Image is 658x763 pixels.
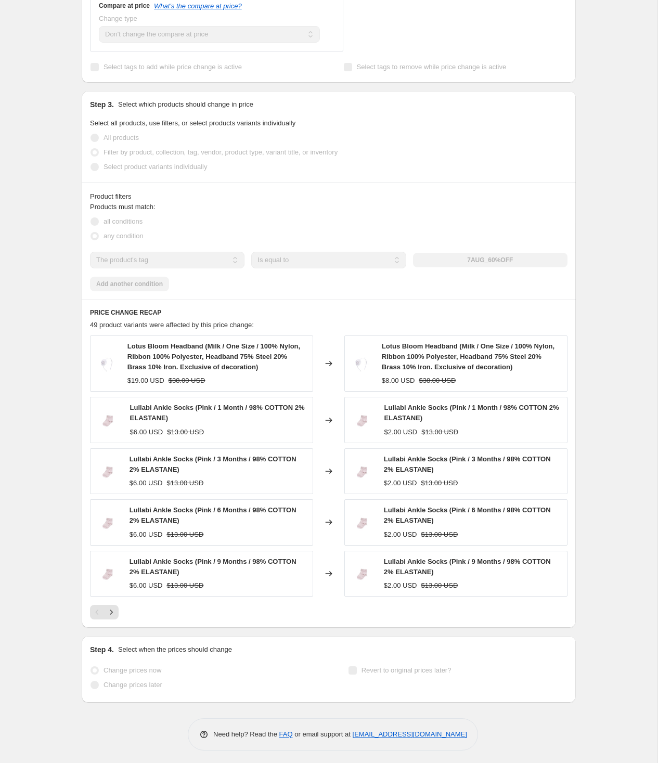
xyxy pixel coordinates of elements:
[350,348,373,379] img: TDM8354_80x.jpg
[166,580,203,591] strike: $13.00 USD
[99,15,137,22] span: Change type
[90,203,156,211] span: Products must match:
[384,427,418,437] div: $2.00 USD
[293,730,353,738] span: or email support at
[96,405,122,436] img: TDM9-514_80x.jpg
[384,478,417,488] div: $2.00 USD
[421,478,458,488] strike: $13.00 USD
[357,63,507,71] span: Select tags to remove while price change is active
[104,605,119,619] button: Next
[421,529,458,540] strike: $13.00 USD
[384,558,551,576] span: Lullabi Ankle Socks (Pink / 9 Months / 98% COTTON 2% ELASTANE)
[130,558,296,576] span: Lullabi Ankle Socks (Pink / 9 Months / 98% COTTON 2% ELASTANE)
[90,119,295,127] span: Select all products, use filters, or select products variants individually
[96,348,119,379] img: TDM8354_80x.jpg
[90,99,114,110] h2: Step 3.
[104,232,144,240] span: any condition
[384,506,551,524] span: Lullabi Ankle Socks (Pink / 6 Months / 98% COTTON 2% ELASTANE)
[127,376,164,386] div: $19.00 USD
[96,558,121,589] img: TDM9-514_80x.jpg
[130,455,296,473] span: Lullabi Ankle Socks (Pink / 3 Months / 98% COTTON 2% ELASTANE)
[104,163,207,171] span: Select product variants individually
[384,404,559,422] span: Lullabi Ankle Socks (Pink / 1 Month / 98% COTTON 2% ELASTANE)
[118,99,253,110] p: Select which products should change in price
[350,456,376,487] img: TDM9-514_80x.jpg
[350,558,376,589] img: TDM9-514_80x.jpg
[104,63,242,71] span: Select tags to add while price change is active
[350,507,376,538] img: TDM9-514_80x.jpg
[104,681,162,689] span: Change prices later
[130,580,163,591] div: $6.00 USD
[213,730,279,738] span: Need help? Read the
[90,308,567,317] h6: PRICE CHANGE RECAP
[130,478,163,488] div: $6.00 USD
[130,506,296,524] span: Lullabi Ankle Socks (Pink / 6 Months / 98% COTTON 2% ELASTANE)
[167,427,204,437] strike: $13.00 USD
[384,455,551,473] span: Lullabi Ankle Socks (Pink / 3 Months / 98% COTTON 2% ELASTANE)
[130,404,305,422] span: Lullabi Ankle Socks (Pink / 1 Month / 98% COTTON 2% ELASTANE)
[104,134,139,141] span: All products
[154,2,242,10] button: What's the compare at price?
[99,2,150,10] h3: Compare at price
[104,148,338,156] span: Filter by product, collection, tag, vendor, product type, variant title, or inventory
[421,580,458,591] strike: $13.00 USD
[90,191,567,202] div: Product filters
[96,456,121,487] img: TDM9-514_80x.jpg
[353,730,467,738] a: [EMAIL_ADDRESS][DOMAIN_NAME]
[90,321,254,329] span: 49 product variants were affected by this price change:
[90,605,119,619] nav: Pagination
[279,730,293,738] a: FAQ
[384,529,417,540] div: $2.00 USD
[104,217,143,225] span: all conditions
[382,342,554,371] span: Lotus Bloom Headband (Milk / One Size / 100% Nylon, Ribbon 100% Polyester, Headband 75% Steel 20%...
[127,342,300,371] span: Lotus Bloom Headband (Milk / One Size / 100% Nylon, Ribbon 100% Polyester, Headband 75% Steel 20%...
[118,644,232,655] p: Select when the prices should change
[104,666,161,674] span: Change prices now
[384,580,417,591] div: $2.00 USD
[419,376,456,386] strike: $38.00 USD
[130,529,163,540] div: $6.00 USD
[130,427,163,437] div: $6.00 USD
[362,666,451,674] span: Revert to original prices later?
[166,529,203,540] strike: $13.00 USD
[90,644,114,655] h2: Step 4.
[96,507,121,538] img: TDM9-514_80x.jpg
[166,478,203,488] strike: $13.00 USD
[421,427,458,437] strike: $13.00 USD
[382,376,415,386] div: $8.00 USD
[169,376,205,386] strike: $38.00 USD
[350,405,376,436] img: TDM9-514_80x.jpg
